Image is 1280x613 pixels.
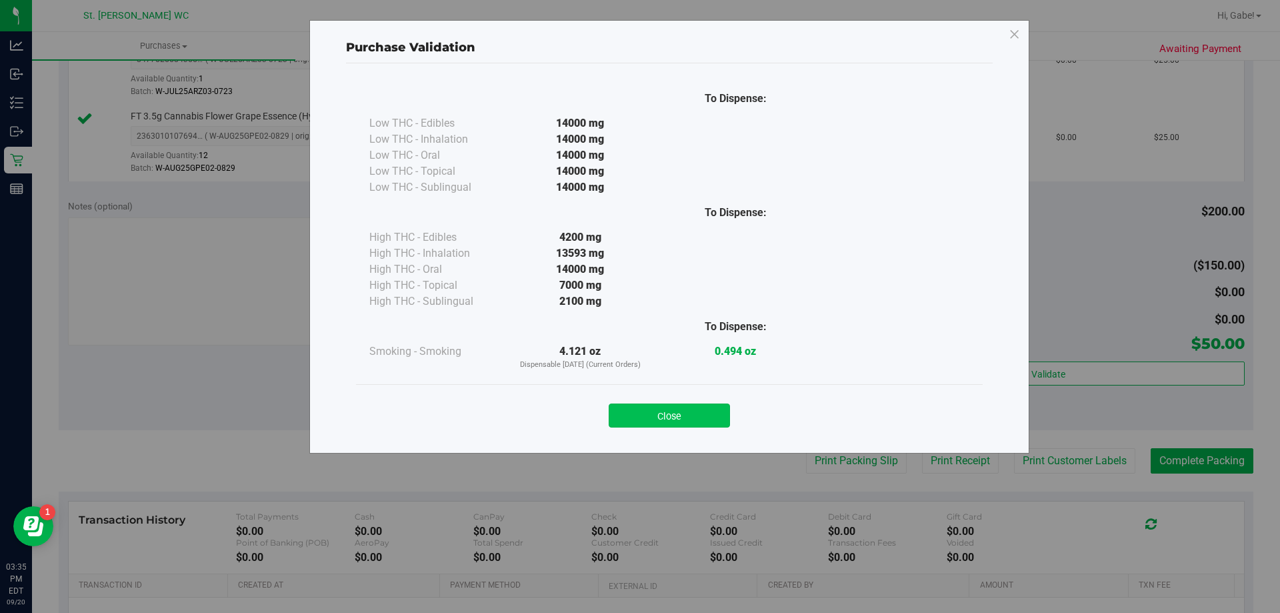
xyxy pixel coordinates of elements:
div: 14000 mg [503,147,658,163]
div: 13593 mg [503,245,658,261]
iframe: Resource center unread badge [39,504,55,520]
div: Smoking - Smoking [369,344,503,360]
div: To Dispense: [658,205,813,221]
div: 14000 mg [503,179,658,195]
div: High THC - Topical [369,277,503,293]
div: Low THC - Inhalation [369,131,503,147]
div: Low THC - Sublingual [369,179,503,195]
div: 14000 mg [503,115,658,131]
div: 7000 mg [503,277,658,293]
p: Dispensable [DATE] (Current Orders) [503,360,658,371]
div: 14000 mg [503,131,658,147]
div: High THC - Oral [369,261,503,277]
div: High THC - Edibles [369,229,503,245]
div: High THC - Sublingual [369,293,503,310]
button: Close [609,404,730,428]
strong: 0.494 oz [715,345,756,358]
div: 2100 mg [503,293,658,310]
div: 14000 mg [503,163,658,179]
div: High THC - Inhalation [369,245,503,261]
div: 4200 mg [503,229,658,245]
div: 4.121 oz [503,344,658,371]
div: Low THC - Oral [369,147,503,163]
div: To Dispense: [658,319,813,335]
div: Low THC - Topical [369,163,503,179]
div: 14000 mg [503,261,658,277]
div: Low THC - Edibles [369,115,503,131]
div: To Dispense: [658,91,813,107]
iframe: Resource center [13,506,53,546]
span: Purchase Validation [346,40,475,55]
